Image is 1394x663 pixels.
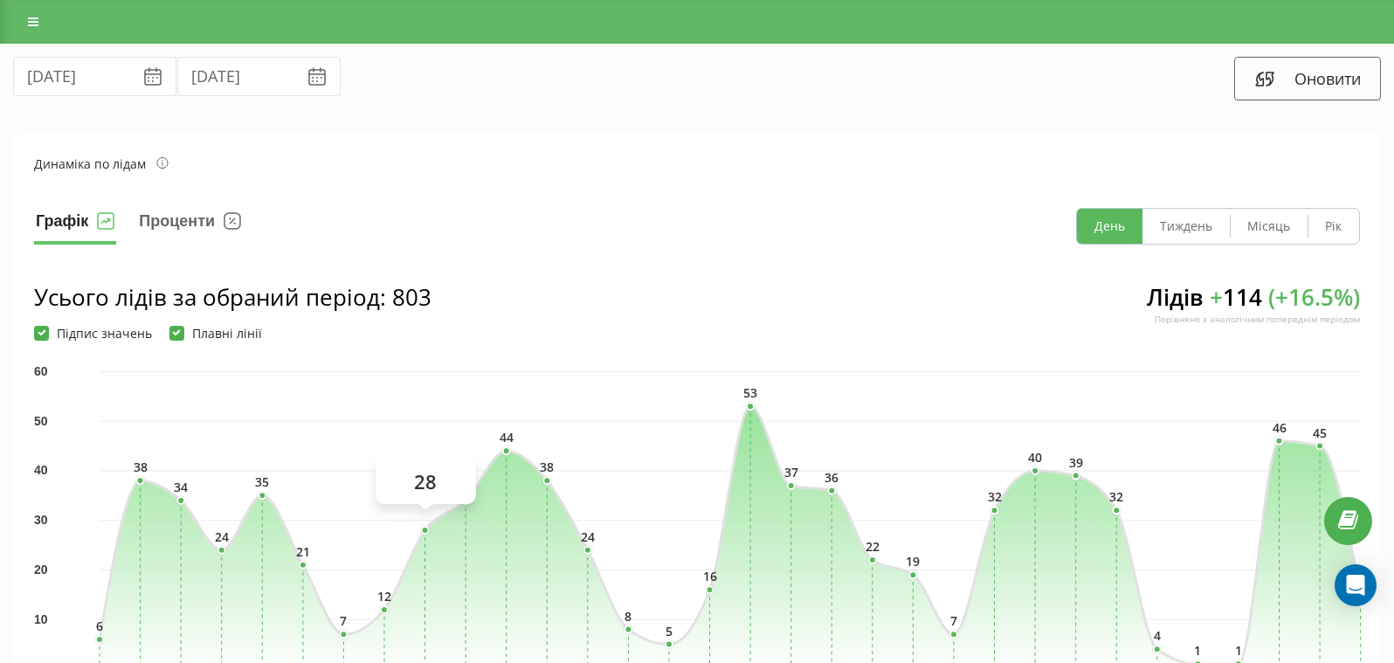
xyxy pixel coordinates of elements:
[296,543,310,560] text: 21
[703,568,717,584] text: 16
[1235,642,1242,659] text: 1
[1142,209,1230,244] button: Тиждень
[581,528,595,545] text: 24
[134,459,148,475] text: 38
[34,364,48,378] text: 60
[174,479,188,495] text: 34
[34,326,152,341] label: Підпис значень
[1147,281,1360,341] div: Лідів 114
[96,618,103,634] text: 6
[137,208,243,245] button: Проценти
[255,473,269,490] text: 35
[34,414,48,428] text: 50
[34,513,48,527] text: 30
[1194,642,1201,659] text: 1
[340,612,347,629] text: 7
[215,528,229,545] text: 24
[169,326,262,341] label: Плавні лінії
[906,553,920,570] text: 19
[950,612,957,629] text: 7
[34,612,48,626] text: 10
[34,463,48,477] text: 40
[825,469,838,486] text: 36
[34,155,169,173] div: Динаміка по лідам
[1234,57,1381,100] button: Оновити
[1273,419,1287,436] text: 46
[1268,281,1360,313] span: ( + 16.5 %)
[1154,627,1161,644] text: 4
[1308,209,1359,244] button: Рік
[625,608,631,625] text: 8
[743,384,757,401] text: 53
[866,538,880,555] text: 22
[34,563,48,577] text: 20
[666,623,673,639] text: 5
[34,208,116,245] button: Графік
[1313,425,1327,441] text: 45
[988,488,1002,505] text: 32
[1210,281,1223,313] span: +
[414,468,437,494] text: 28
[540,459,554,475] text: 38
[1335,564,1377,606] div: Open Intercom Messenger
[34,281,431,313] div: Усього лідів за обраний період : 803
[1147,313,1360,325] div: Порівняно з аналогічним попереднім періодом
[1109,488,1123,505] text: 32
[1230,209,1308,244] button: Місяць
[784,464,798,480] text: 37
[1077,209,1142,244] button: День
